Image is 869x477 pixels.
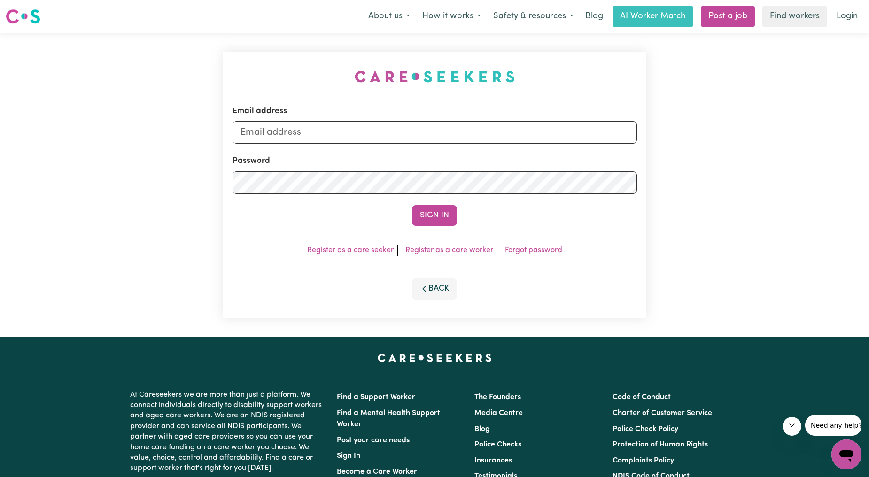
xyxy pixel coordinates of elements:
a: Sign In [337,452,360,460]
button: How it works [416,7,487,26]
img: Careseekers logo [6,8,40,25]
a: Police Checks [474,441,521,448]
a: Blog [474,425,490,433]
a: Become a Care Worker [337,468,417,476]
span: Need any help? [6,7,57,14]
iframe: Close message [783,417,801,436]
label: Email address [233,105,287,117]
input: Email address [233,121,637,144]
a: Protection of Human Rights [613,441,708,448]
button: Back [412,278,457,299]
a: Media Centre [474,409,523,417]
button: About us [362,7,416,26]
a: Code of Conduct [613,393,671,401]
a: Login [831,6,863,27]
a: Register as a care worker [405,246,493,254]
a: Blog [580,6,609,27]
iframe: Button to launch messaging window [831,439,861,469]
a: Careseekers logo [6,6,40,27]
a: Insurances [474,457,512,464]
a: Forgot password [505,246,562,254]
a: The Founders [474,393,521,401]
a: Find a Mental Health Support Worker [337,409,440,428]
iframe: Message from company [805,415,861,436]
a: Find a Support Worker [337,393,415,401]
a: Find workers [762,6,827,27]
a: Post your care needs [337,437,410,444]
a: AI Worker Match [613,6,693,27]
button: Safety & resources [487,7,580,26]
a: Police Check Policy [613,425,678,433]
button: Sign In [412,205,457,226]
a: Register as a care seeker [307,246,394,254]
a: Charter of Customer Service [613,409,712,417]
a: Careseekers home page [378,354,492,362]
label: Password [233,155,270,167]
a: Complaints Policy [613,457,674,464]
a: Post a job [701,6,755,27]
